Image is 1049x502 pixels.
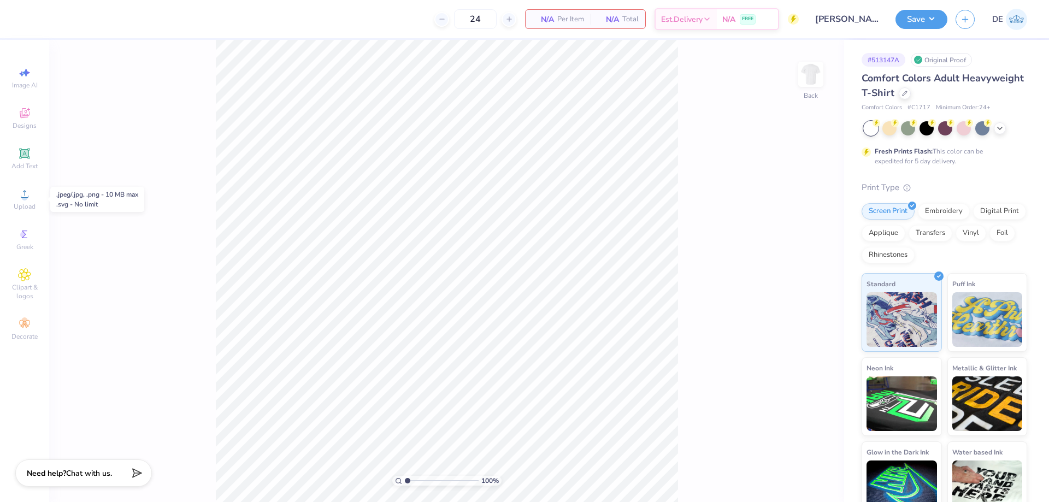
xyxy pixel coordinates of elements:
span: Neon Ink [867,362,893,374]
span: DE [992,13,1003,26]
input: Untitled Design [807,8,887,30]
span: Add Text [11,162,38,170]
span: N/A [722,14,735,25]
div: Rhinestones [862,247,915,263]
div: Transfers [909,225,952,241]
span: Image AI [12,81,38,90]
span: Decorate [11,332,38,341]
img: Djian Evardoni [1006,9,1027,30]
div: Applique [862,225,905,241]
div: Print Type [862,181,1027,194]
div: Foil [989,225,1015,241]
button: Save [895,10,947,29]
img: Puff Ink [952,292,1023,347]
div: Screen Print [862,203,915,220]
strong: Need help? [27,468,66,479]
div: Back [804,91,818,101]
span: Puff Ink [952,278,975,290]
input: – – [454,9,497,29]
span: Water based Ink [952,446,1003,458]
span: Standard [867,278,895,290]
span: Total [622,14,639,25]
div: .jpeg/.jpg, .png - 10 MB max [56,190,138,199]
span: Glow in the Dark Ink [867,446,929,458]
div: # 513147A [862,53,905,67]
a: DE [992,9,1027,30]
img: Back [800,63,822,85]
span: Metallic & Glitter Ink [952,362,1017,374]
div: .svg - No limit [56,199,138,209]
span: N/A [532,14,554,25]
span: # C1717 [907,103,930,113]
span: Upload [14,202,36,211]
div: Original Proof [911,53,972,67]
span: FREE [742,15,753,23]
div: This color can be expedited for 5 day delivery. [875,146,1009,166]
span: Per Item [557,14,584,25]
img: Standard [867,292,937,347]
strong: Fresh Prints Flash: [875,147,933,156]
img: Neon Ink [867,376,937,431]
div: Embroidery [918,203,970,220]
img: Metallic & Glitter Ink [952,376,1023,431]
span: 100 % [481,476,499,486]
span: N/A [597,14,619,25]
span: Greek [16,243,33,251]
span: Minimum Order: 24 + [936,103,991,113]
div: Digital Print [973,203,1026,220]
span: Clipart & logos [5,283,44,300]
span: Chat with us. [66,468,112,479]
span: Comfort Colors [862,103,902,113]
span: Est. Delivery [661,14,703,25]
span: Comfort Colors Adult Heavyweight T-Shirt [862,72,1024,99]
span: Designs [13,121,37,130]
div: Vinyl [956,225,986,241]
